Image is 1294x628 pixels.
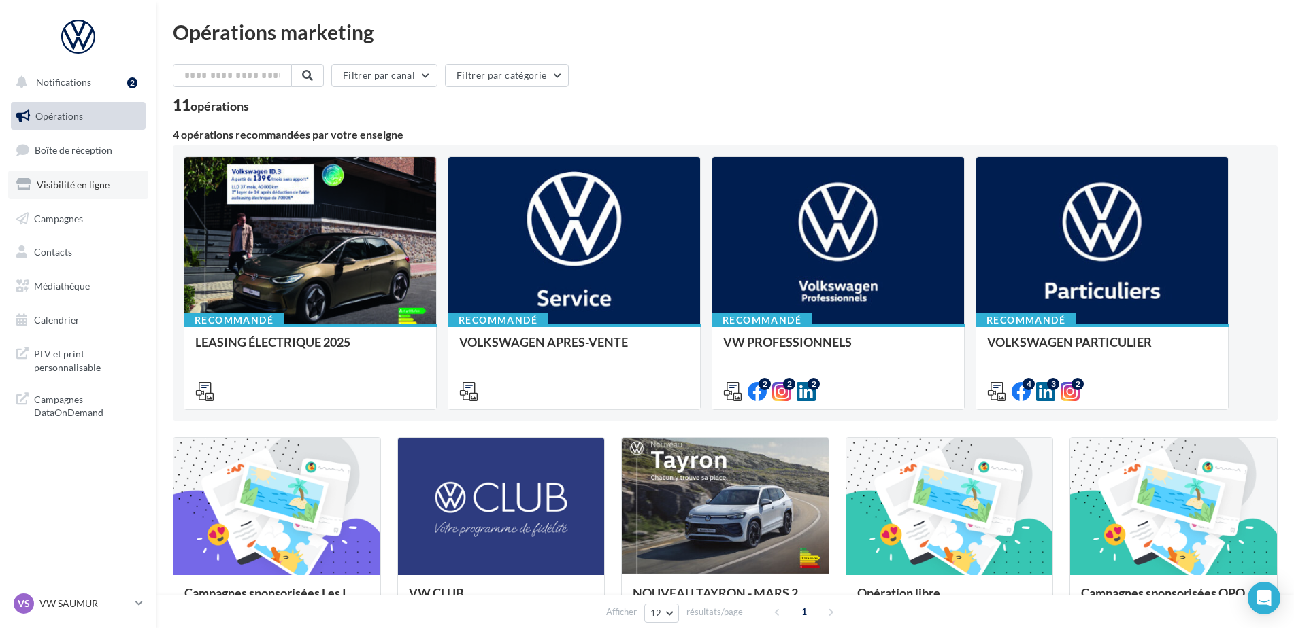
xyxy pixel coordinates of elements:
span: 12 [650,608,662,618]
div: VOLKSWAGEN APRES-VENTE [459,335,689,362]
button: Notifications 2 [8,68,143,97]
span: Campagnes [34,212,83,224]
button: Filtrer par catégorie [445,64,569,87]
a: Campagnes DataOnDemand [8,385,148,425]
div: opérations [190,100,249,112]
span: Boîte de réception [35,144,112,156]
a: Médiathèque [8,272,148,300]
div: 3 [1047,378,1059,390]
div: VW CLUB [409,586,594,613]
div: 11 [173,98,249,113]
span: Contacts [34,246,72,258]
span: Opérations [35,110,83,122]
div: Recommandé [448,313,548,328]
button: Filtrer par canal [331,64,437,87]
div: 2 [127,77,137,88]
button: 12 [644,604,679,623]
div: Recommandé [712,313,812,328]
a: PLV et print personnalisable [8,339,148,379]
div: Campagnes sponsorisées Les Instants VW Octobre [184,586,369,613]
a: Campagnes [8,205,148,233]
span: Visibilité en ligne [37,179,110,190]
div: Recommandé [184,313,284,328]
div: Campagnes sponsorisées OPO [1081,586,1266,613]
div: 2 [759,378,771,390]
span: résultats/page [686,606,743,618]
div: LEASING ÉLECTRIQUE 2025 [195,335,425,362]
a: Opérations [8,102,148,130]
div: 2 [783,378,795,390]
div: Opération libre [857,586,1042,613]
p: VW SAUMUR [39,597,130,610]
a: Boîte de réception [8,135,148,164]
div: Open Intercom Messenger [1248,582,1280,614]
div: 4 [1023,378,1035,390]
span: Afficher [606,606,637,618]
div: VOLKSWAGEN PARTICULIER [987,335,1217,362]
span: 1 [793,601,815,623]
span: PLV et print personnalisable [34,345,140,374]
a: Contacts [8,238,148,266]
span: Notifications [36,76,91,88]
span: Calendrier [34,314,80,326]
div: Opérations marketing [173,22,1278,42]
a: VS VW SAUMUR [11,591,146,616]
div: 4 opérations recommandées par votre enseigne [173,129,1278,140]
span: VS [18,597,30,610]
div: Recommandé [976,313,1076,328]
div: NOUVEAU TAYRON - MARS 2025 [633,586,818,613]
span: Médiathèque [34,280,90,292]
div: 2 [808,378,820,390]
span: Campagnes DataOnDemand [34,390,140,419]
a: Visibilité en ligne [8,171,148,199]
div: VW PROFESSIONNELS [723,335,953,362]
div: 2 [1072,378,1084,390]
a: Calendrier [8,306,148,334]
